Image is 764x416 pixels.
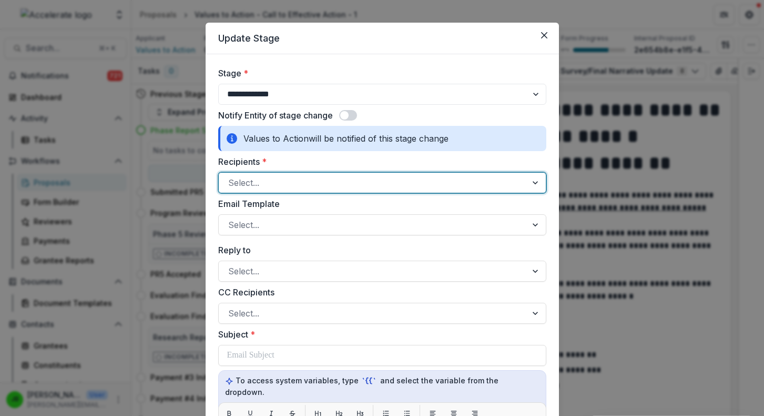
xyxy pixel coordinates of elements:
[361,375,379,387] code: `{{`
[536,27,553,44] button: Close
[218,197,540,210] label: Email Template
[206,23,559,54] header: Update Stage
[225,375,539,398] p: To access system variables, type and select the variable from the dropdown.
[218,109,333,122] label: Notify Entity of stage change
[218,67,540,80] label: Stage
[218,155,540,168] label: Recipients
[218,244,540,256] label: Reply to
[218,126,546,151] div: Values to Action will be notified of this stage change
[218,286,540,299] label: CC Recipients
[218,328,540,341] label: Subject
